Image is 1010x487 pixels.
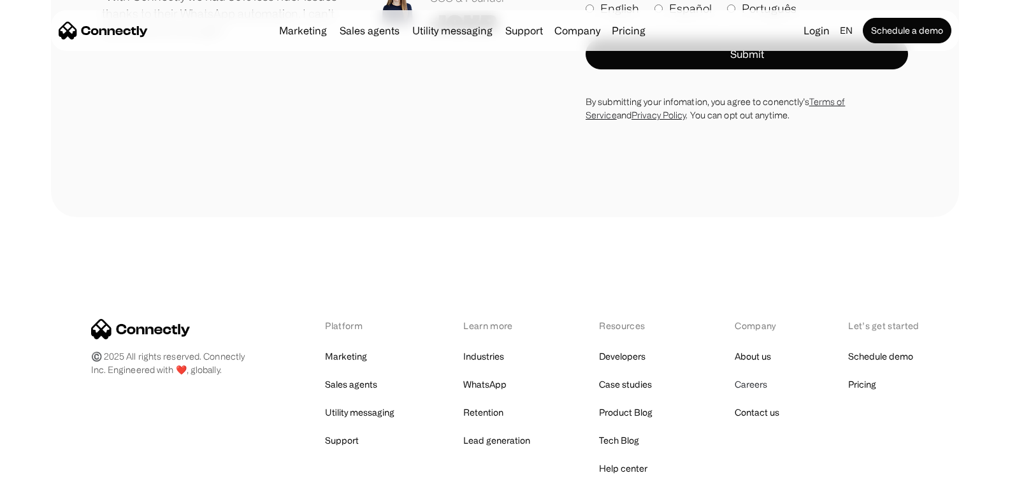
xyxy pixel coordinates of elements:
div: Platform [325,319,394,332]
a: Marketing [274,25,332,36]
a: Developers [599,348,646,365]
a: About us [735,348,771,365]
a: Privacy Policy [631,110,686,120]
a: Pricing [607,25,651,36]
a: Marketing [325,348,367,365]
a: Utility messaging [407,25,498,36]
ul: Language list [25,465,76,483]
div: Let’s get started [848,319,919,332]
a: Help center [599,460,647,477]
a: Industries [463,348,504,365]
a: Lead generation [463,432,530,449]
aside: Language selected: English [13,463,76,483]
div: en [835,22,860,39]
a: Pricing [848,376,876,393]
a: Case studies [599,376,652,393]
div: Company [735,319,779,332]
a: Product Blog [599,404,653,421]
a: Schedule a demo [863,18,951,43]
a: Sales agents [335,25,405,36]
div: By submitting your infomation, you agree to conenctly’s and . You can opt out anytime. [586,95,908,122]
a: Contact us [735,404,779,421]
div: Company [551,22,604,39]
div: en [840,22,853,39]
div: Resources [599,319,666,332]
a: Schedule demo [848,348,913,365]
a: Retention [463,404,503,421]
a: Support [325,432,359,449]
a: Login [798,22,835,39]
div: Company [554,22,600,39]
a: Utility messaging [325,404,394,421]
a: Tech Blog [599,432,639,449]
a: Sales agents [325,376,377,393]
a: Support [500,25,548,36]
a: Careers [735,376,767,393]
a: home [59,21,148,40]
a: WhatsApp [463,376,507,393]
div: Learn more [463,319,530,332]
button: Submit [586,39,908,69]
